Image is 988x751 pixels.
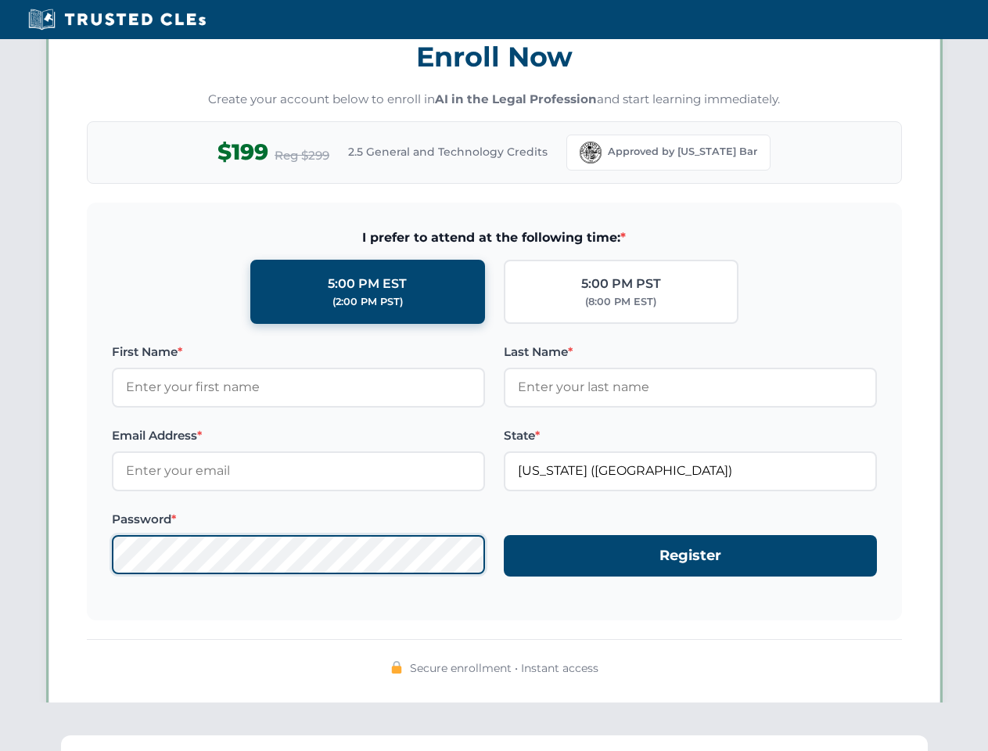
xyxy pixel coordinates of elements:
[608,144,757,160] span: Approved by [US_STATE] Bar
[112,368,485,407] input: Enter your first name
[275,146,329,165] span: Reg $299
[504,343,877,361] label: Last Name
[328,274,407,294] div: 5:00 PM EST
[580,142,602,163] img: Florida Bar
[504,451,877,490] input: Florida (FL)
[112,228,877,248] span: I prefer to attend at the following time:
[112,426,485,445] label: Email Address
[112,343,485,361] label: First Name
[504,426,877,445] label: State
[585,294,656,310] div: (8:00 PM EST)
[87,91,902,109] p: Create your account below to enroll in and start learning immediately.
[581,274,661,294] div: 5:00 PM PST
[112,510,485,529] label: Password
[332,294,403,310] div: (2:00 PM PST)
[23,8,210,31] img: Trusted CLEs
[504,368,877,407] input: Enter your last name
[87,32,902,81] h3: Enroll Now
[390,661,403,674] img: 🔒
[504,535,877,577] button: Register
[410,659,598,677] span: Secure enrollment • Instant access
[348,143,548,160] span: 2.5 General and Technology Credits
[112,451,485,490] input: Enter your email
[435,92,597,106] strong: AI in the Legal Profession
[217,135,268,170] span: $199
